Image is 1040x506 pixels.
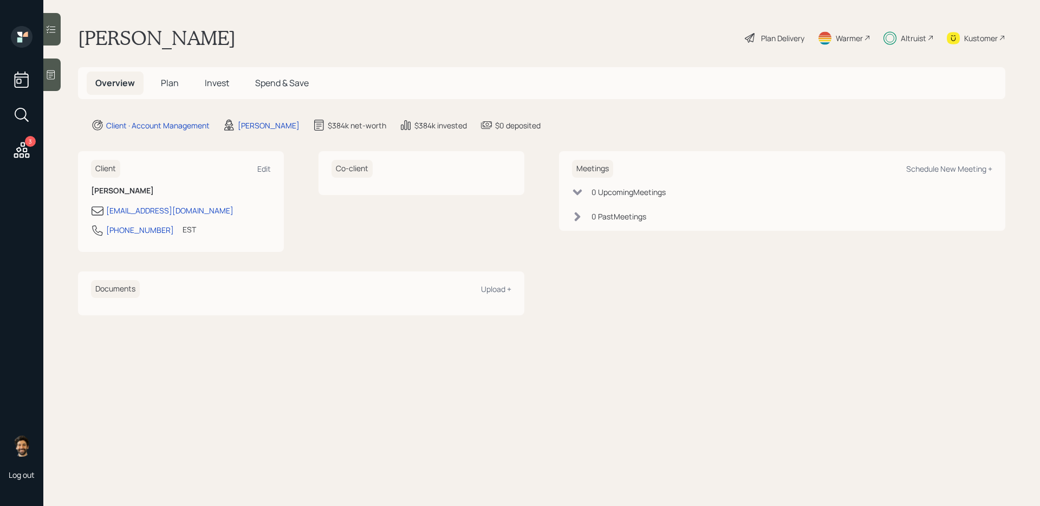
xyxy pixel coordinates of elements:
span: Spend & Save [255,77,309,89]
h6: Documents [91,280,140,298]
h6: [PERSON_NAME] [91,186,271,196]
div: [EMAIL_ADDRESS][DOMAIN_NAME] [106,205,233,216]
div: Kustomer [964,33,998,44]
div: [PHONE_NUMBER] [106,224,174,236]
div: Warmer [836,33,863,44]
span: Invest [205,77,229,89]
img: eric-schwartz-headshot.png [11,435,32,457]
div: 0 Upcoming Meeting s [591,186,666,198]
div: Upload + [481,284,511,294]
div: $384k invested [414,120,467,131]
span: Plan [161,77,179,89]
div: Altruist [901,33,926,44]
div: Client · Account Management [106,120,210,131]
h1: [PERSON_NAME] [78,26,236,50]
div: EST [183,224,196,235]
div: Schedule New Meeting + [906,164,992,174]
span: Overview [95,77,135,89]
div: $0 deposited [495,120,541,131]
div: Log out [9,470,35,480]
div: 0 Past Meeting s [591,211,646,222]
h6: Co-client [331,160,373,178]
div: 3 [25,136,36,147]
h6: Meetings [572,160,613,178]
div: $384k net-worth [328,120,386,131]
h6: Client [91,160,120,178]
div: Plan Delivery [761,33,804,44]
div: [PERSON_NAME] [238,120,300,131]
div: Edit [257,164,271,174]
